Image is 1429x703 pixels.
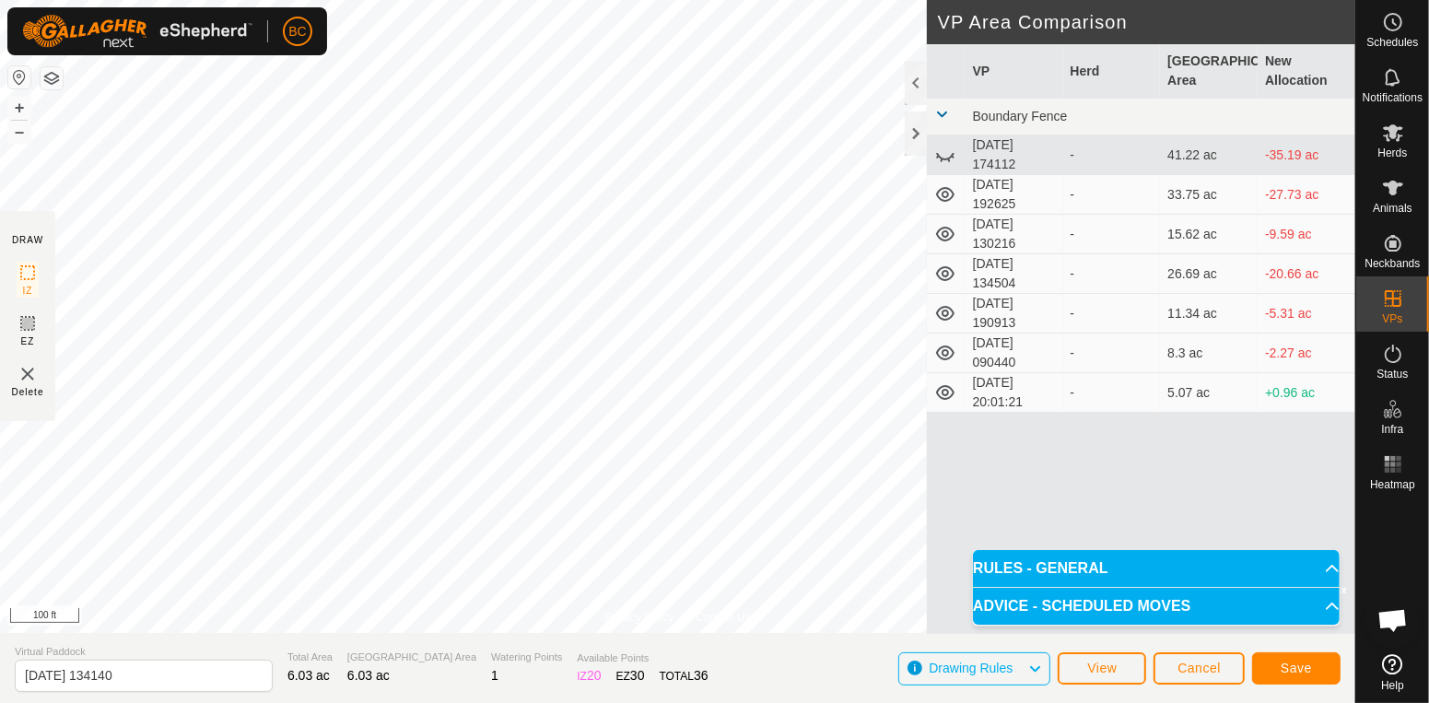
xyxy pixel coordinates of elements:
[966,44,1063,99] th: VP
[973,550,1340,587] p-accordion-header: RULES - GENERAL
[1160,254,1258,294] td: 26.69 ac
[604,609,674,626] a: Privacy Policy
[973,109,1068,123] span: Boundary Fence
[1258,373,1355,413] td: +0.96 ac
[12,233,43,247] div: DRAW
[8,66,30,88] button: Reset Map
[1071,146,1154,165] div: -
[1071,304,1154,323] div: -
[660,666,709,685] div: TOTAL
[8,97,30,119] button: +
[1071,383,1154,403] div: -
[1154,652,1245,685] button: Cancel
[587,668,602,683] span: 20
[938,11,1355,33] h2: VP Area Comparison
[1365,592,1421,648] div: Open chat
[287,668,330,683] span: 6.03 ac
[1258,175,1355,215] td: -27.73 ac
[966,294,1063,334] td: [DATE] 190913
[22,15,252,48] img: Gallagher Logo
[1258,254,1355,294] td: -20.66 ac
[1071,225,1154,244] div: -
[966,135,1063,175] td: [DATE] 174112
[17,363,39,385] img: VP
[347,650,476,665] span: [GEOGRAPHIC_DATA] Area
[973,599,1190,614] span: ADVICE - SCHEDULED MOVES
[966,175,1063,215] td: [DATE] 192625
[21,334,35,348] span: EZ
[1177,661,1221,675] span: Cancel
[15,644,273,660] span: Virtual Paddock
[1366,37,1418,48] span: Schedules
[577,650,708,666] span: Available Points
[1258,135,1355,175] td: -35.19 ac
[1356,647,1429,698] a: Help
[1258,44,1355,99] th: New Allocation
[1160,334,1258,373] td: 8.3 ac
[1160,294,1258,334] td: 11.34 ac
[1071,344,1154,363] div: -
[1381,424,1403,435] span: Infra
[1160,373,1258,413] td: 5.07 ac
[23,284,33,298] span: IZ
[1373,203,1412,214] span: Animals
[1258,334,1355,373] td: -2.27 ac
[1382,313,1402,324] span: VPs
[12,385,44,399] span: Delete
[1370,479,1415,490] span: Heatmap
[966,334,1063,373] td: [DATE] 090440
[973,561,1108,576] span: RULES - GENERAL
[491,668,498,683] span: 1
[1160,215,1258,254] td: 15.62 ac
[929,661,1013,675] span: Drawing Rules
[1365,258,1420,269] span: Neckbands
[966,215,1063,254] td: [DATE] 130216
[630,668,645,683] span: 30
[1252,652,1341,685] button: Save
[288,22,306,41] span: BC
[1160,44,1258,99] th: [GEOGRAPHIC_DATA] Area
[347,668,390,683] span: 6.03 ac
[973,588,1340,625] p-accordion-header: ADVICE - SCHEDULED MOVES
[287,650,333,665] span: Total Area
[8,121,30,143] button: –
[1381,680,1404,691] span: Help
[491,650,562,665] span: Watering Points
[1087,661,1117,675] span: View
[1063,44,1161,99] th: Herd
[694,668,709,683] span: 36
[1281,661,1312,675] span: Save
[1377,147,1407,158] span: Herds
[696,609,750,626] a: Contact Us
[1258,294,1355,334] td: -5.31 ac
[1071,264,1154,284] div: -
[1160,135,1258,175] td: 41.22 ac
[577,666,601,685] div: IZ
[1058,652,1146,685] button: View
[966,373,1063,413] td: [DATE] 20:01:21
[966,254,1063,294] td: [DATE] 134504
[1071,185,1154,205] div: -
[1363,92,1423,103] span: Notifications
[1258,215,1355,254] td: -9.59 ac
[41,67,63,89] button: Map Layers
[616,666,645,685] div: EZ
[1376,369,1408,380] span: Status
[1160,175,1258,215] td: 33.75 ac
